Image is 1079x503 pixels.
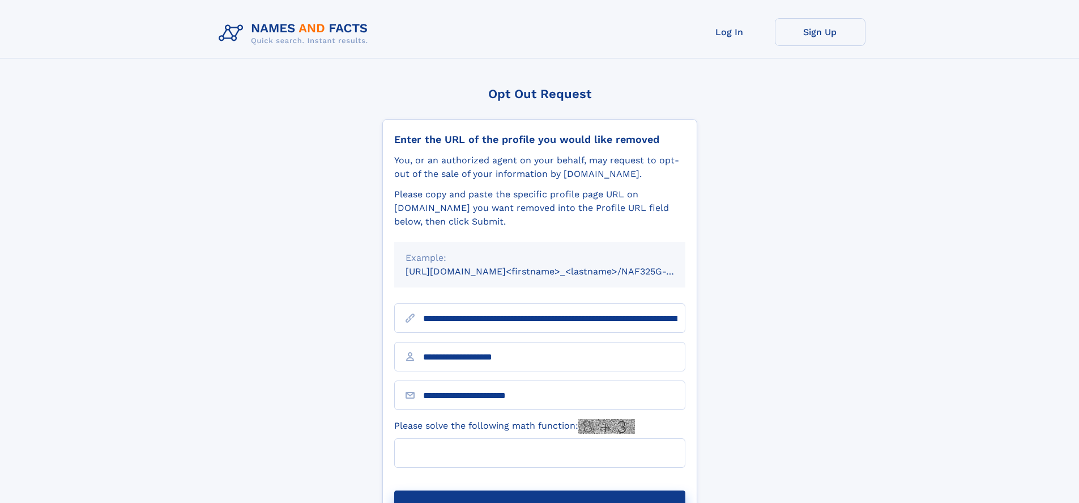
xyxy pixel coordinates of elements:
a: Log In [684,18,775,46]
img: Logo Names and Facts [214,18,377,49]
div: Please copy and paste the specific profile page URL on [DOMAIN_NAME] you want removed into the Pr... [394,188,685,229]
div: Opt Out Request [382,87,697,101]
small: [URL][DOMAIN_NAME]<firstname>_<lastname>/NAF325G-xxxxxxxx [406,266,707,277]
div: Example: [406,251,674,265]
div: You, or an authorized agent on your behalf, may request to opt-out of the sale of your informatio... [394,154,685,181]
a: Sign Up [775,18,865,46]
div: Enter the URL of the profile you would like removed [394,133,685,146]
label: Please solve the following math function: [394,419,635,434]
